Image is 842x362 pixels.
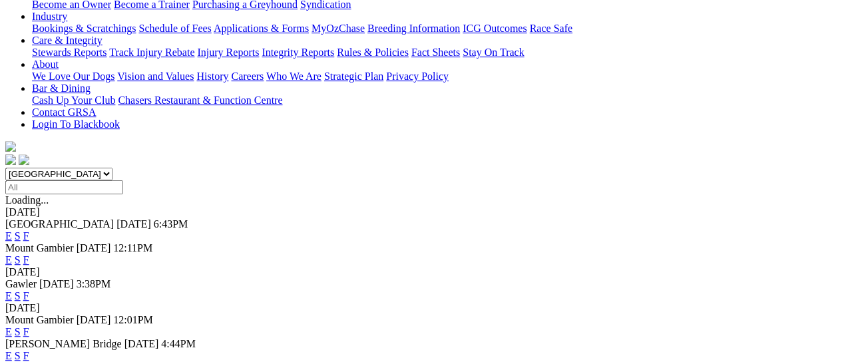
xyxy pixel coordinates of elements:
span: [PERSON_NAME] Bridge [5,338,122,349]
a: F [23,326,29,337]
a: Vision and Values [117,71,194,82]
div: [DATE] [5,266,837,278]
a: We Love Our Dogs [32,71,114,82]
a: F [23,254,29,266]
span: Gawler [5,278,37,289]
span: [GEOGRAPHIC_DATA] [5,218,114,230]
a: F [23,290,29,301]
div: [DATE] [5,302,837,314]
a: Applications & Forms [214,23,309,34]
span: Mount Gambier [5,242,74,254]
a: F [23,230,29,242]
a: E [5,326,12,337]
span: 4:44PM [161,338,196,349]
span: 3:38PM [77,278,111,289]
span: 12:01PM [113,314,153,325]
a: Chasers Restaurant & Function Centre [118,94,282,106]
a: S [15,350,21,361]
a: Login To Blackbook [32,118,120,130]
a: Privacy Policy [386,71,449,82]
img: facebook.svg [5,154,16,165]
a: S [15,290,21,301]
span: [DATE] [116,218,151,230]
a: E [5,350,12,361]
a: S [15,230,21,242]
img: logo-grsa-white.png [5,141,16,152]
a: Schedule of Fees [138,23,211,34]
a: Cash Up Your Club [32,94,115,106]
span: [DATE] [77,242,111,254]
a: E [5,254,12,266]
span: Mount Gambier [5,314,74,325]
a: S [15,326,21,337]
span: [DATE] [39,278,74,289]
a: Care & Integrity [32,35,103,46]
div: Bar & Dining [32,94,837,106]
a: Industry [32,11,67,22]
span: [DATE] [77,314,111,325]
a: Integrity Reports [262,47,334,58]
span: 6:43PM [154,218,188,230]
a: E [5,290,12,301]
div: Industry [32,23,837,35]
a: Injury Reports [197,47,259,58]
input: Select date [5,180,123,194]
span: Loading... [5,194,49,206]
div: Care & Integrity [32,47,837,59]
a: Bookings & Scratchings [32,23,136,34]
span: [DATE] [124,338,159,349]
a: Careers [231,71,264,82]
a: ICG Outcomes [463,23,526,34]
a: Strategic Plan [324,71,383,82]
img: twitter.svg [19,154,29,165]
a: About [32,59,59,70]
a: E [5,230,12,242]
span: 12:11PM [113,242,152,254]
a: F [23,350,29,361]
a: Rules & Policies [337,47,409,58]
div: [DATE] [5,206,837,218]
a: Stay On Track [463,47,524,58]
div: About [32,71,837,83]
a: History [196,71,228,82]
a: Bar & Dining [32,83,91,94]
a: Who We Are [266,71,321,82]
a: Breeding Information [367,23,460,34]
a: MyOzChase [312,23,365,34]
a: Stewards Reports [32,47,106,58]
a: Race Safe [529,23,572,34]
a: Fact Sheets [411,47,460,58]
a: S [15,254,21,266]
a: Track Injury Rebate [109,47,194,58]
a: Contact GRSA [32,106,96,118]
